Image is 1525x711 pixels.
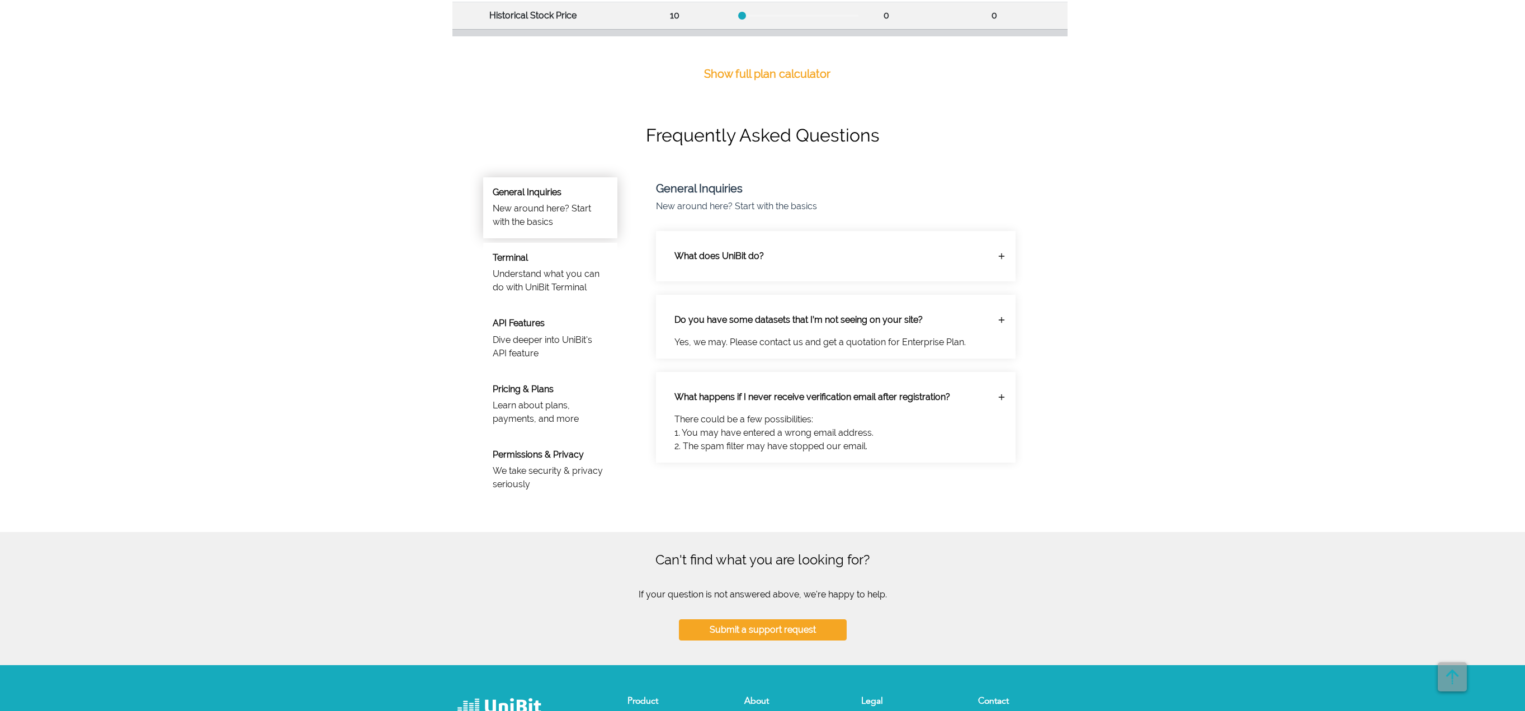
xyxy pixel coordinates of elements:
[978,696,1068,707] h6: Contact
[493,449,608,460] h6: Permissions & Privacy
[656,182,1047,195] h5: General Inquiries
[493,252,608,263] h6: Terminal
[493,267,608,294] p: Understand what you can do with UniBit Terminal
[665,304,989,336] p: Do you have some datasets that I’m not seeing on your site?
[452,125,1073,146] h1: Frequently Asked Questions
[858,9,914,22] div: 0
[679,636,847,647] a: Submit a support request
[493,333,608,360] p: Dive deeper into UniBit's API feature
[452,29,613,56] th: Fundamentals
[493,399,608,426] p: Learn about plans, payments, and more
[452,2,613,29] th: Historical Stock Price
[921,2,1067,29] td: 0
[861,696,951,707] h6: Legal
[627,696,717,707] h6: Product
[1295,503,1518,662] iframe: Drift Widget Chat Window
[493,318,608,328] h6: API Features
[698,60,836,88] a: Show full plan calculator
[493,384,608,394] h6: Pricing & Plans
[493,187,608,197] h6: General Inquiries
[613,2,735,29] td: 10
[665,336,1006,349] p: Yes, we may. Please contact us and get a quotation for Enterprise Plan.
[656,200,1047,213] p: New around here? Start with the basics
[679,619,847,641] button: Submit a support request
[665,241,989,272] p: What does UniBit do?
[1469,655,1512,698] iframe: Drift Widget Chat Controller
[1438,662,1467,691] img: backtop.94947c9.png
[665,413,1006,453] p: There could be a few possibilities: 1. You may have entered a wrong email address. 2. The spam fi...
[493,202,608,229] p: New around here? Start with the basics
[704,65,830,82] p: Show full plan calculator
[665,382,989,413] p: What happens if I never receive verification email after registration?
[744,696,834,707] h6: About
[493,464,608,491] p: We take security & privacy seriously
